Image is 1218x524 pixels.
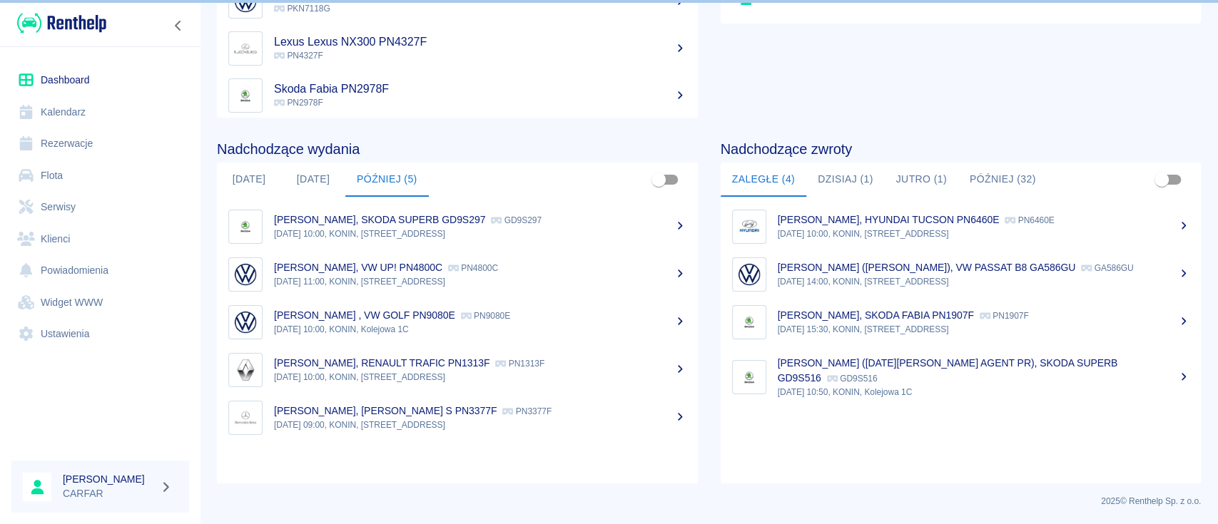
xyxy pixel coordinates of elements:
p: [PERSON_NAME], SKODA FABIA PN1907F [778,309,974,321]
a: Kalendarz [11,96,189,128]
img: Image [736,213,763,240]
a: Ustawienia [11,318,189,350]
button: Zwiń nawigację [168,16,189,35]
h6: [PERSON_NAME] [63,472,154,486]
a: Widget WWW [11,287,189,319]
img: Image [736,261,763,288]
a: Image[PERSON_NAME] ([DATE][PERSON_NAME] AGENT PR), SKODA SUPERB GD9S516 GD9S516[DATE] 10:50, KONI... [721,346,1202,409]
p: [PERSON_NAME] ([DATE][PERSON_NAME] AGENT PR), SKODA SUPERB GD9S516 [778,357,1118,384]
p: GD9S516 [827,374,878,384]
p: 2025 © Renthelp Sp. z o.o. [217,495,1201,508]
img: Image [736,364,763,391]
a: ImageLexus Lexus NX300 PN4327F PN4327F [217,25,698,72]
a: Image[PERSON_NAME], [PERSON_NAME] S PN3377F PN3377F[DATE] 09:00, KONIN, [STREET_ADDRESS] [217,394,698,441]
img: Image [232,356,259,384]
p: PN3377F [502,406,552,416]
a: Image[PERSON_NAME] , VW GOLF PN9080E PN9080E[DATE] 10:00, KONIN, Kolejowa 1C [217,298,698,346]
p: PN9080E [461,311,510,321]
span: Pokaż przypisane tylko do mnie [645,166,672,193]
p: [PERSON_NAME], [PERSON_NAME] S PN3377F [274,405,497,416]
p: [DATE] 11:00, KONIN, [STREET_ADDRESS] [274,275,686,288]
img: Image [232,35,259,62]
p: PN1313F [495,359,544,369]
p: PN1907F [980,311,1029,321]
p: [PERSON_NAME], VW UP! PN4800C [274,262,442,273]
img: Image [232,213,259,240]
a: ImageSkoda Fabia PN2978F PN2978F [217,72,698,119]
p: [DATE] 10:00, KONIN, Kolejowa 1C [274,323,686,336]
button: Później (5) [345,163,429,197]
a: Powiadomienia [11,255,189,287]
p: [DATE] 09:00, KONIN, [STREET_ADDRESS] [274,418,686,431]
a: Image[PERSON_NAME], VW UP! PN4800C PN4800C[DATE] 11:00, KONIN, [STREET_ADDRESS] [217,250,698,298]
a: Rezerwacje [11,128,189,160]
span: PN4327F [274,51,323,61]
h4: Nadchodzące zwroty [721,140,1202,158]
img: Image [232,309,259,336]
a: Image[PERSON_NAME], HYUNDAI TUCSON PN6460E PN6460E[DATE] 10:00, KONIN, [STREET_ADDRESS] [721,202,1202,250]
a: Renthelp logo [11,11,106,35]
span: PN2978F [274,98,323,108]
span: PKN7118G [274,4,330,14]
a: Klienci [11,223,189,255]
button: [DATE] [217,163,281,197]
p: [PERSON_NAME] , VW GOLF PN9080E [274,309,455,321]
button: Zaległe (4) [721,163,806,197]
img: Renthelp logo [17,11,106,35]
p: PN4800C [448,263,498,273]
p: GD9S297 [491,215,542,225]
a: Image[PERSON_NAME], RENAULT TRAFIC PN1313F PN1313F[DATE] 10:00, KONIN, [STREET_ADDRESS] [217,346,698,394]
button: [DATE] [281,163,345,197]
a: Image[PERSON_NAME], SKODA SUPERB GD9S297 GD9S297[DATE] 10:00, KONIN, [STREET_ADDRESS] [217,202,698,250]
a: Image[PERSON_NAME] ([PERSON_NAME]), VW PASSAT B8 GA586GU GA586GU[DATE] 14:00, KONIN, [STREET_ADDR... [721,250,1202,298]
h5: Lexus Lexus NX300 PN4327F [274,35,686,49]
button: Jutro (1) [884,163,958,197]
img: Image [232,404,259,431]
p: PN6460E [1005,215,1054,225]
img: Image [232,82,259,109]
span: Pokaż przypisane tylko do mnie [1148,166,1175,193]
h4: Nadchodzące wydania [217,140,698,158]
p: GA586GU [1081,263,1133,273]
p: [DATE] 10:00, KONIN, [STREET_ADDRESS] [778,227,1190,240]
h5: Skoda Fabia PN2978F [274,82,686,96]
a: Dashboard [11,64,189,96]
p: [PERSON_NAME], RENAULT TRAFIC PN1313F [274,357,489,369]
img: Image [736,309,763,336]
p: [DATE] 10:00, KONIN, [STREET_ADDRESS] [274,371,686,384]
p: [PERSON_NAME] ([PERSON_NAME]), VW PASSAT B8 GA586GU [778,262,1076,273]
a: Serwisy [11,191,189,223]
p: [DATE] 14:00, KONIN, [STREET_ADDRESS] [778,275,1190,288]
button: Później (32) [958,163,1047,197]
p: [PERSON_NAME], SKODA SUPERB GD9S297 [274,214,485,225]
img: Image [232,261,259,288]
p: [DATE] 10:00, KONIN, [STREET_ADDRESS] [274,227,686,240]
button: Dzisiaj (1) [806,163,885,197]
p: CARFAR [63,486,154,501]
p: [DATE] 10:50, KONIN, Kolejowa 1C [778,386,1190,399]
a: Flota [11,160,189,192]
a: Image[PERSON_NAME], SKODA FABIA PN1907F PN1907F[DATE] 15:30, KONIN, [STREET_ADDRESS] [721,298,1202,346]
p: [PERSON_NAME], HYUNDAI TUCSON PN6460E [778,214,1000,225]
p: [DATE] 15:30, KONIN, [STREET_ADDRESS] [778,323,1190,336]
